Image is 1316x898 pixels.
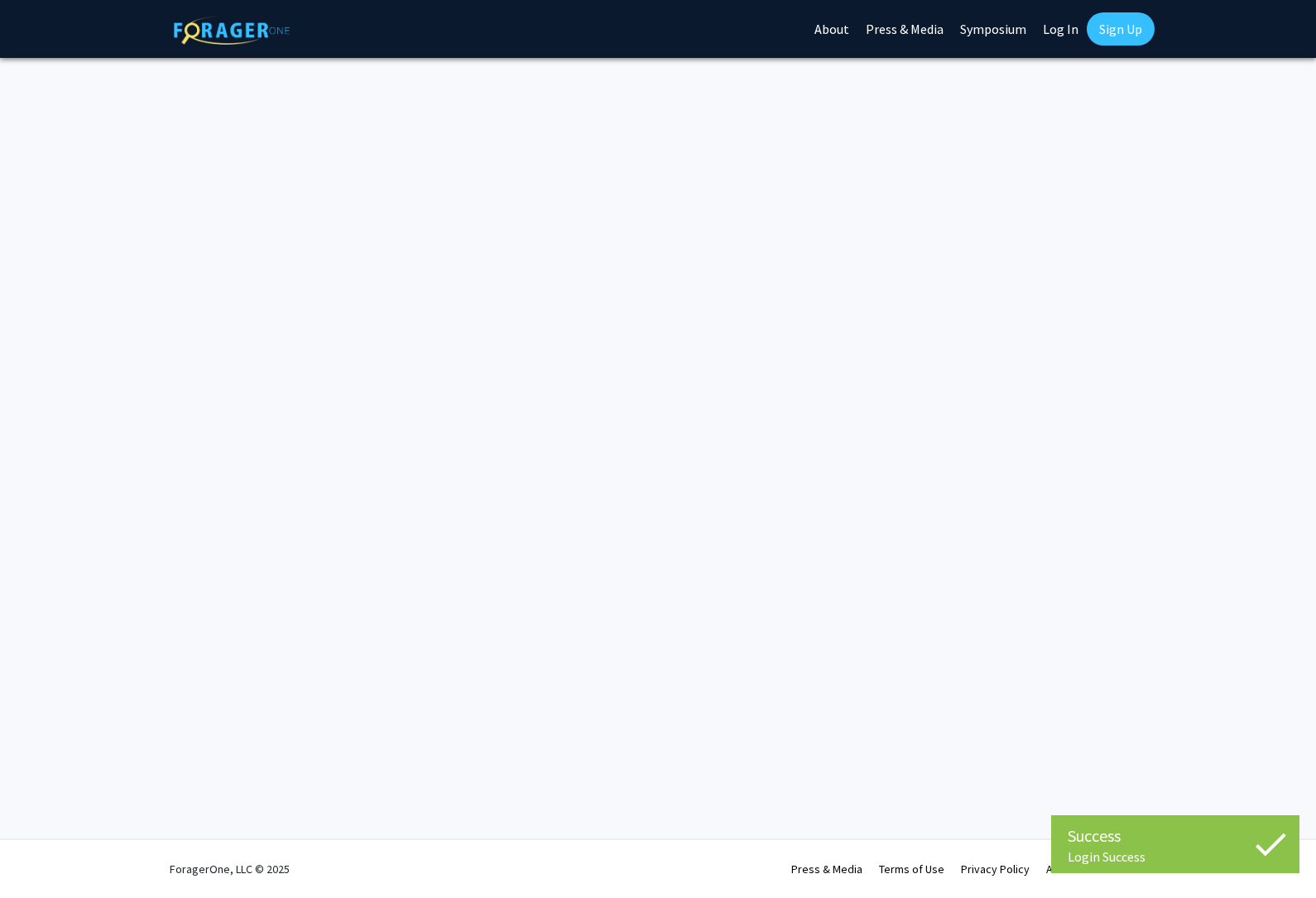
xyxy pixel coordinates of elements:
div: Success [1068,824,1283,848]
div: Login Success [1068,848,1283,865]
div: ForagerOne, LLC © 2025 [170,840,290,898]
a: Terms of Use [879,862,944,876]
img: ForagerOne Logo [174,16,290,45]
a: Press & Media [791,862,862,876]
a: About [1046,862,1076,876]
a: Sign Up [1087,12,1155,46]
a: Privacy Policy [961,862,1030,876]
